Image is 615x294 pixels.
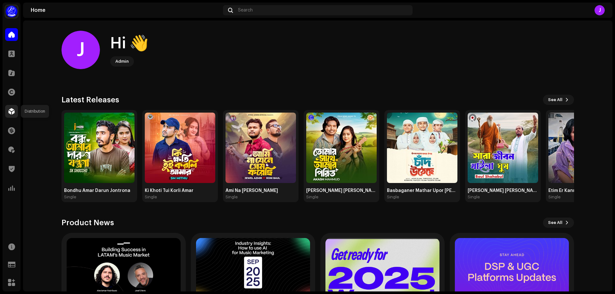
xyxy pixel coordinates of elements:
[548,216,562,229] span: See All
[115,58,129,65] div: Admin
[543,95,574,105] button: See All
[225,188,296,193] div: Ami Na [PERSON_NAME]
[387,195,399,200] div: Single
[468,113,538,183] img: 5bed2042-fb1b-4112-9237-eb88883d84d6
[31,8,220,13] div: Home
[225,195,238,200] div: Single
[306,188,377,193] div: [PERSON_NAME] [PERSON_NAME] Pirit
[306,113,377,183] img: 9a2c2326-f58f-4251-a9cc-c1489b972948
[61,31,100,69] div: J
[145,113,215,183] img: f93061d3-556d-466f-a547-92257803c94b
[238,8,253,13] span: Search
[468,195,480,200] div: Single
[5,5,18,18] img: a1dd4b00-069a-4dd5-89ed-38fbdf7e908f
[61,218,114,228] h3: Product News
[387,188,457,193] div: Basbaganer Mathar Upor [PERSON_NAME] Oi
[543,218,574,228] button: See All
[64,113,135,183] img: 6740a5b2-190e-497f-a02b-7be43275a8c2
[145,195,157,200] div: Single
[548,93,562,106] span: See All
[387,113,457,183] img: 5420ad5a-5011-4cc9-a1ab-9c995c07cc7f
[110,33,149,54] div: Hi 👋
[594,5,605,15] div: J
[61,95,119,105] h3: Latest Releases
[64,188,135,193] div: Bondhu Amar Darun Jontrona
[145,188,215,193] div: Ki Khoti Tui Korli Amar
[468,188,538,193] div: [PERSON_NAME] [PERSON_NAME]
[225,113,296,183] img: 773db7e5-14f4-4c98-82e2-f18f35b75c89
[548,195,561,200] div: Single
[64,195,76,200] div: Single
[306,195,318,200] div: Single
